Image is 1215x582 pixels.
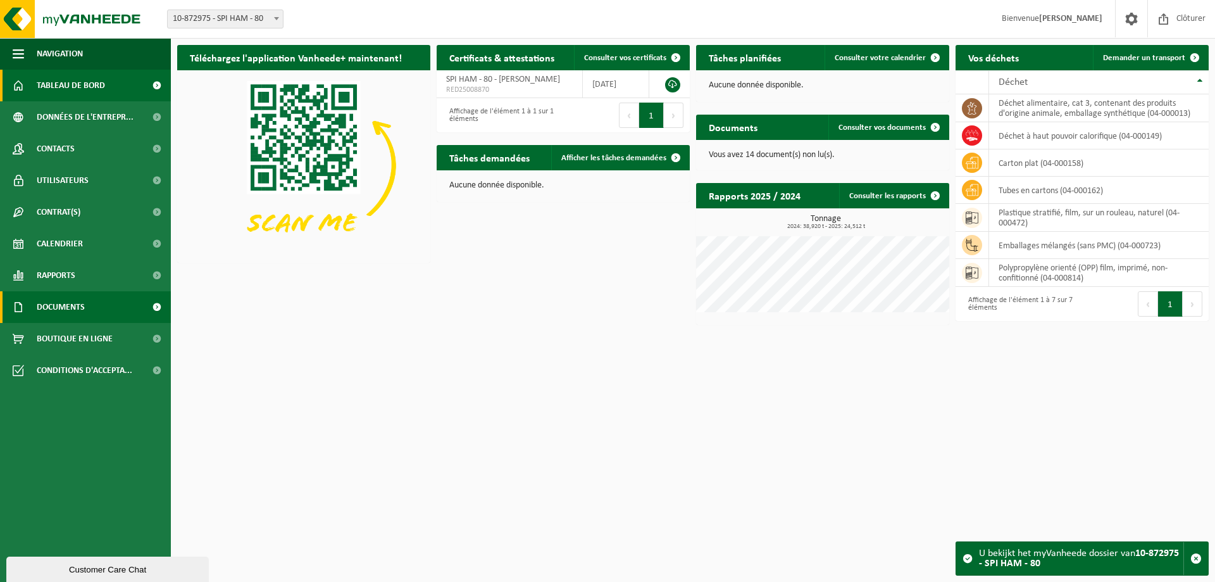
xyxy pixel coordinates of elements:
[696,183,813,208] h2: Rapports 2025 / 2024
[709,151,937,160] p: Vous avez 14 document(s) non lu(s).
[437,145,542,170] h2: Tâches demandées
[37,260,75,291] span: Rapports
[167,9,283,28] span: 10-872975 - SPI HAM - 80
[583,70,649,98] td: [DATE]
[37,101,134,133] span: Données de l'entrepr...
[37,70,105,101] span: Tableau de bord
[619,103,639,128] button: Previous
[443,101,557,129] div: Affichage de l'élément 1 à 1 sur 1 éléments
[828,115,948,140] a: Consulter vos documents
[437,45,567,70] h2: Certificats & attestations
[1103,54,1185,62] span: Demander un transport
[962,290,1076,318] div: Affichage de l'élément 1 à 7 sur 7 éléments
[37,196,80,228] span: Contrat(s)
[1183,291,1202,317] button: Next
[449,181,677,190] p: Aucune donnée disponible.
[989,149,1209,177] td: carton plat (04-000158)
[702,215,949,230] h3: Tonnage
[979,548,1179,569] strong: 10-872975 - SPI HAM - 80
[37,323,113,355] span: Boutique en ligne
[835,54,926,62] span: Consulter votre calendrier
[1138,291,1158,317] button: Previous
[551,145,688,170] a: Afficher les tâches demandées
[709,81,937,90] p: Aucune donnée disponible.
[1158,291,1183,317] button: 1
[584,54,666,62] span: Consulter vos certificats
[37,291,85,323] span: Documents
[1093,45,1207,70] a: Demander un transport
[999,77,1028,87] span: Déchet
[989,122,1209,149] td: déchet à haut pouvoir calorifique (04-000149)
[989,177,1209,204] td: tubes en cartons (04-000162)
[989,94,1209,122] td: déchet alimentaire, cat 3, contenant des produits d'origine animale, emballage synthétique (04-00...
[639,103,664,128] button: 1
[37,133,75,165] span: Contacts
[37,38,83,70] span: Navigation
[838,123,926,132] span: Consulter vos documents
[177,70,430,260] img: Download de VHEPlus App
[168,10,283,28] span: 10-872975 - SPI HAM - 80
[696,115,770,139] h2: Documents
[561,154,666,162] span: Afficher les tâches demandées
[702,224,949,230] span: 2024: 38,920 t - 2025: 24,512 t
[37,228,83,260] span: Calendrier
[446,75,560,84] span: SPI HAM - 80 - [PERSON_NAME]
[989,232,1209,259] td: emballages mélangés (sans PMC) (04-000723)
[979,542,1183,575] div: U bekijkt het myVanheede dossier van
[1039,14,1102,23] strong: [PERSON_NAME]
[37,355,132,386] span: Conditions d'accepta...
[446,85,573,95] span: RED25008870
[37,165,89,196] span: Utilisateurs
[696,45,794,70] h2: Tâches planifiées
[177,45,414,70] h2: Téléchargez l'application Vanheede+ maintenant!
[989,204,1209,232] td: plastique stratifié, film, sur un rouleau, naturel (04-000472)
[839,183,948,208] a: Consulter les rapports
[664,103,683,128] button: Next
[956,45,1031,70] h2: Vos déchets
[6,554,211,582] iframe: chat widget
[825,45,948,70] a: Consulter votre calendrier
[989,259,1209,287] td: polypropylène orienté (OPP) film, imprimé, non-confitionné (04-000814)
[574,45,688,70] a: Consulter vos certificats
